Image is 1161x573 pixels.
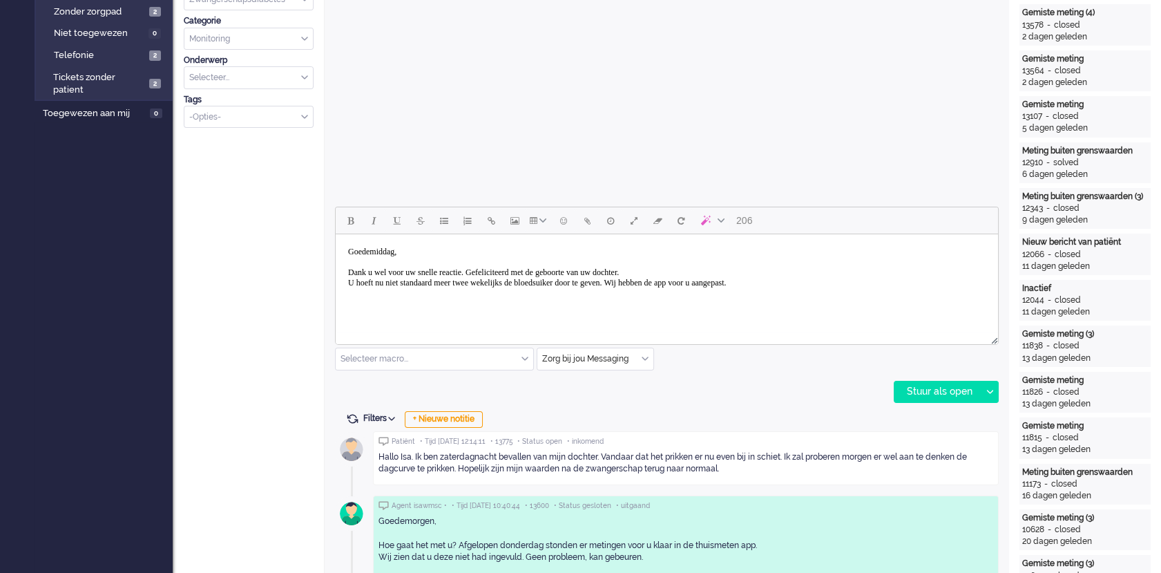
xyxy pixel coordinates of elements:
button: AI [693,209,730,232]
div: closed [1053,203,1080,214]
div: Meting buiten grenswaarden [1022,145,1148,157]
span: Patiënt [392,437,415,447]
a: Telefonie 2 [40,47,171,62]
button: Insert/edit link [479,209,503,232]
div: 12044 [1022,294,1044,306]
div: closed [1053,340,1080,352]
div: Nieuw bericht van patiënt [1022,236,1148,248]
div: Gemiste meting (3) [1022,512,1148,524]
span: Niet toegewezen [54,27,145,40]
div: 16 dagen geleden [1022,490,1148,502]
div: closed [1055,294,1081,306]
div: 12066 [1022,249,1044,261]
button: Underline [385,209,409,232]
div: Categorie [184,15,314,27]
button: Reset content [669,209,693,232]
span: 206 [736,215,752,226]
span: • inkomend [567,437,604,447]
span: • Status open [517,437,562,447]
div: closed [1053,432,1079,444]
div: Gemiste meting [1022,420,1148,432]
button: Numbered list [456,209,479,232]
button: Fullscreen [622,209,646,232]
span: 2 [149,7,161,17]
div: - [1042,432,1053,444]
div: - [1043,157,1053,169]
button: Clear formatting [646,209,669,232]
span: Filters [363,413,400,423]
button: Strikethrough [409,209,432,232]
div: - [1043,203,1053,214]
div: 13107 [1022,111,1042,122]
div: Gemiste meting [1022,375,1148,386]
span: • Tijd [DATE] 10:40:44 [452,501,520,511]
a: Toegewezen aan mij 0 [40,105,173,120]
div: solved [1053,157,1079,169]
div: - [1041,478,1051,490]
span: Telefonie [54,49,146,62]
div: 9 dagen geleden [1022,214,1148,226]
button: Add attachment [575,209,599,232]
div: 11173 [1022,478,1041,490]
span: 2 [149,79,161,89]
div: closed [1055,249,1081,261]
div: Stuur als open [894,382,981,402]
div: 2 dagen geleden [1022,31,1148,43]
div: Meting buiten grenswaarden [1022,467,1148,478]
div: - [1044,65,1055,77]
span: • Tijd [DATE] 12:14:11 [420,437,486,447]
div: - [1042,111,1053,122]
div: Tags [184,94,314,106]
div: closed [1055,65,1081,77]
button: 206 [730,209,758,232]
a: Tickets zonder patient 2 [40,69,171,97]
div: - [1044,294,1055,306]
div: Gemiste meting [1022,53,1148,65]
button: Italic [362,209,385,232]
button: Bold [338,209,362,232]
div: Onderwerp [184,55,314,66]
div: - [1043,386,1053,398]
a: Zonder zorgpad 2 [40,3,171,19]
span: Toegewezen aan mij [43,107,146,120]
a: Niet toegewezen 0 [40,25,171,40]
span: • 13600 [525,501,549,511]
div: 11 dagen geleden [1022,261,1148,272]
div: 2 dagen geleden [1022,77,1148,88]
div: Gemiste meting (3) [1022,558,1148,570]
span: • Status gesloten [554,501,611,511]
div: Gemiste meting (4) [1022,7,1148,19]
div: closed [1053,111,1079,122]
div: - [1044,19,1054,31]
img: avatar [334,432,369,467]
div: - [1043,340,1053,352]
span: Zonder zorgpad [54,6,146,19]
div: 13578 [1022,19,1044,31]
div: Meting buiten grenswaarden (3) [1022,191,1148,203]
span: • uitgaand [616,501,650,511]
div: 13 dagen geleden [1022,353,1148,364]
button: Bullet list [432,209,456,232]
div: 10628 [1022,524,1044,536]
div: Select Tags [184,106,314,129]
div: 11826 [1022,386,1043,398]
span: 0 [150,109,162,119]
button: Delay message [599,209,622,232]
div: - [1044,524,1055,536]
div: closed [1051,478,1077,490]
div: 13564 [1022,65,1044,77]
button: Insert/edit image [503,209,526,232]
span: Tickets zonder patient [53,71,145,97]
button: Table [526,209,552,232]
div: 13 dagen geleden [1022,398,1148,410]
div: 20 dagen geleden [1022,536,1148,547]
div: Inactief [1022,283,1148,294]
div: closed [1055,524,1081,536]
div: Gemiste meting (3) [1022,328,1148,340]
div: 12910 [1022,157,1043,169]
div: Gemiste meting [1022,99,1148,111]
div: 12343 [1022,203,1043,214]
button: Emoticons [552,209,575,232]
div: 5 dagen geleden [1022,122,1148,134]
